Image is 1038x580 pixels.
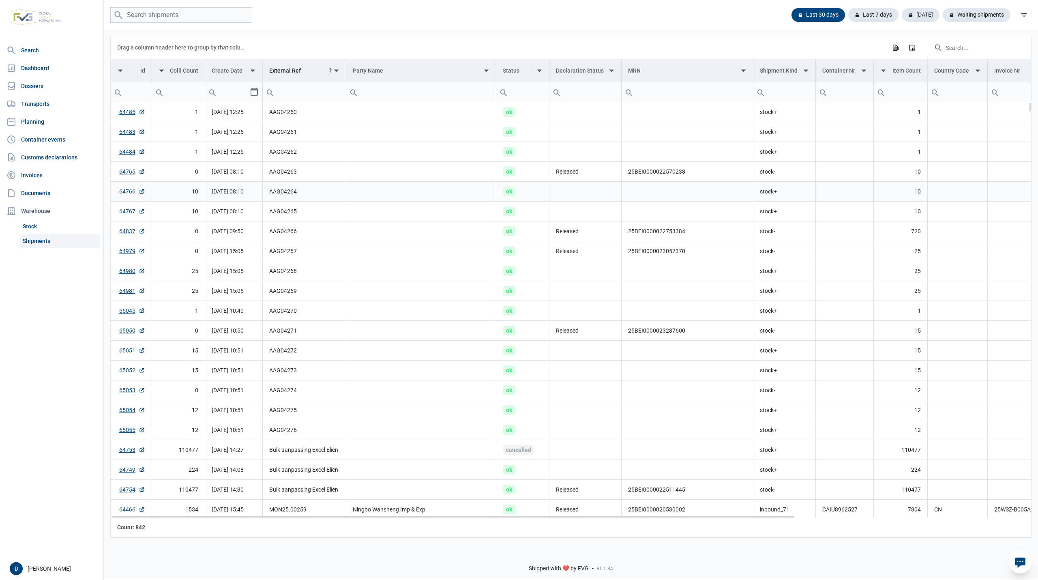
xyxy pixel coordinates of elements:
[110,7,252,23] input: Search shipments
[212,228,244,234] span: [DATE] 09:50
[119,505,145,513] a: 64466
[152,400,205,420] td: 12
[119,327,145,335] a: 65050
[753,82,768,102] div: Search box
[503,445,534,455] span: cancelled
[753,221,816,241] td: stock-
[622,59,753,82] td: Column MRN
[212,288,244,294] span: [DATE] 15:05
[874,82,888,102] div: Search box
[152,500,205,520] td: 1534
[212,447,244,453] span: [DATE] 14:27
[111,82,152,102] input: Filter cell
[119,128,145,136] a: 64483
[10,562,23,575] div: D
[119,466,145,474] a: 64749
[529,565,589,572] span: Shipped with ❤️ by FVG
[152,142,205,162] td: 1
[263,420,346,440] td: AAG04276
[503,187,515,196] span: ok
[263,202,346,221] td: AAG04265
[263,281,346,301] td: AAG04269
[753,241,816,261] td: stock-
[753,341,816,361] td: stock+
[212,347,244,354] span: [DATE] 10:51
[263,102,346,122] td: AAG04260
[152,122,205,142] td: 1
[760,67,798,74] div: Shipment Kind
[753,361,816,380] td: stock+
[873,82,927,102] td: Filter cell
[503,465,515,475] span: ok
[152,321,205,341] td: 0
[549,480,622,500] td: Released
[263,400,346,420] td: AAG04275
[816,500,874,520] td: CAIU8962527
[549,82,564,102] div: Search box
[3,149,100,165] a: Customs declarations
[212,506,244,513] span: [DATE] 15:45
[212,188,244,195] span: [DATE] 08:10
[873,361,927,380] td: 15
[753,420,816,440] td: stock+
[873,162,927,182] td: 10
[119,187,145,195] a: 64766
[988,82,1002,102] div: Search box
[117,523,145,531] div: Id Count: 842
[212,248,244,254] span: [DATE] 15:05
[503,405,515,415] span: ok
[753,182,816,202] td: stock+
[873,182,927,202] td: 10
[873,301,927,321] td: 1
[622,162,753,182] td: 25BEI0000022570238
[549,82,622,102] td: Filter cell
[888,40,903,55] div: Export all data to Excel
[791,8,845,22] div: Last 30 days
[119,307,145,315] a: 65045
[622,500,753,520] td: 25BEI0000020530002
[250,67,256,73] span: Show filter options for column 'Create Date'
[496,82,549,102] td: Filter cell
[928,82,988,102] input: Filter cell
[622,82,753,102] input: Filter cell
[152,261,205,281] td: 25
[803,67,809,73] span: Show filter options for column 'Shipment Kind'
[152,281,205,301] td: 25
[503,266,515,276] span: ok
[152,440,205,460] td: 110477
[170,67,198,74] div: Colli Count
[212,67,242,74] div: Create Date
[873,380,927,400] td: 12
[503,127,515,137] span: ok
[597,565,613,572] span: v1.1.34
[873,202,927,221] td: 10
[902,8,939,22] div: [DATE]
[503,286,515,296] span: ok
[880,67,886,73] span: Show filter options for column 'Item Count'
[205,82,249,102] input: Filter cell
[753,162,816,182] td: stock-
[753,500,816,520] td: inbound_71
[753,261,816,281] td: stock+
[263,82,345,102] input: Filter cell
[19,219,100,234] a: Stock
[346,82,496,102] td: Filter cell
[212,407,244,413] span: [DATE] 10:51
[753,480,816,500] td: stock-
[140,67,145,74] div: Id
[873,281,927,301] td: 25
[873,122,927,142] td: 1
[503,246,515,256] span: ok
[753,102,816,122] td: stock+
[822,67,855,74] div: Container Nr
[556,67,604,74] div: Declaration Status
[628,67,641,74] div: MRN
[816,82,874,102] td: Filter cell
[549,500,622,520] td: Released
[152,202,205,221] td: 10
[753,59,816,82] td: Column Shipment Kind
[622,221,753,241] td: 25BEI0000022753384
[622,82,636,102] div: Search box
[549,59,622,82] td: Column Declaration Status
